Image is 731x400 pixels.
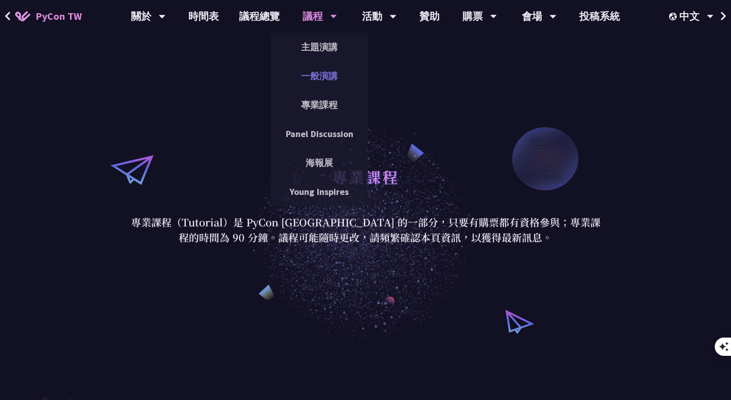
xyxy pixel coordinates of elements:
[271,122,368,146] a: Panel Discussion
[5,4,92,29] a: PyCon TW
[271,64,368,88] a: 一般演講
[271,180,368,204] a: Young Inspires
[669,13,679,20] img: Locale Icon
[129,215,602,245] p: 專業課程（Tutorial）是 PyCon [GEOGRAPHIC_DATA] 的一部分，只要有購票都有資格參與；專業課程的時間為 90 分鐘。議程可能隨時更改，請頻繁確認本頁資訊，以獲得最新訊息。
[15,11,30,21] img: Home icon of PyCon TW 2025
[271,151,368,175] a: 海報展
[271,35,368,59] a: 主題演講
[271,93,368,117] a: 專業課程
[36,9,82,24] span: PyCon TW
